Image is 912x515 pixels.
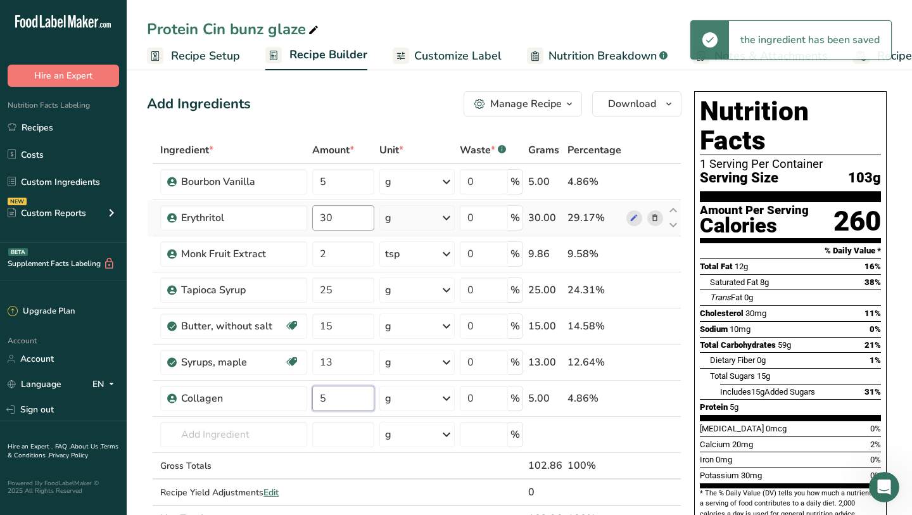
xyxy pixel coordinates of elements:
div: Monk Fruit Extract [181,246,300,262]
div: g [385,283,391,298]
div: 25.00 [528,283,562,298]
div: Custom Reports [8,207,86,220]
div: NEW [8,198,27,205]
span: 0% [870,424,881,433]
span: 103g [848,170,881,186]
div: Protein Cin bunz glaze [147,18,321,41]
div: Recipe Yield Adjustments [160,486,307,499]
span: 21% [864,340,881,350]
span: Amount [312,143,354,158]
span: [MEDICAL_DATA] [700,424,764,433]
div: 5.00 [528,391,562,406]
span: Percentage [567,143,621,158]
span: Dietary Fiber [710,355,755,365]
div: Calories [700,217,809,235]
div: 9.58% [567,246,621,262]
a: FAQ . [55,442,70,451]
span: 11% [864,308,881,318]
h1: Nutrition Facts [700,97,881,155]
div: Erythritol [181,210,300,226]
div: 260 [833,205,881,238]
div: Syrups, maple [181,355,284,370]
span: 20mg [732,440,753,449]
div: g [385,210,391,226]
div: Bourbon Vanilla [181,174,300,189]
a: Language [8,373,61,395]
span: 0% [870,324,881,334]
div: 15.00 [528,319,562,334]
span: 1% [870,355,881,365]
div: 4.86% [567,391,621,406]
span: 0g [757,355,766,365]
button: Hire an Expert [8,65,119,87]
div: 30.00 [528,210,562,226]
div: g [385,427,391,442]
span: Recipe Builder [289,46,367,63]
span: 10mg [730,324,750,334]
span: Unit [379,143,403,158]
span: Protein [700,402,728,412]
span: Grams [528,143,559,158]
div: EN [92,377,119,392]
button: Manage Recipe [464,91,582,117]
a: Recipe Builder [265,41,367,71]
section: % Daily Value * [700,243,881,258]
span: 31% [864,387,881,397]
div: Butter, without salt [181,319,284,334]
span: 30mg [741,471,762,480]
iframe: Intercom live chat [869,472,899,502]
div: Collagen [181,391,300,406]
a: Hire an Expert . [8,442,53,451]
input: Add Ingredient [160,422,307,447]
div: Waste [460,143,506,158]
div: 0 [528,485,562,500]
a: Terms & Conditions . [8,442,118,460]
span: Cholesterol [700,308,744,318]
div: g [385,391,391,406]
div: 29.17% [567,210,621,226]
span: 5g [730,402,738,412]
a: Nutrition Breakdown [527,42,668,70]
span: Ingredient [160,143,213,158]
div: 9.86 [528,246,562,262]
div: 102.86 [528,458,562,473]
div: Manage Recipe [490,96,562,111]
span: Sodium [700,324,728,334]
div: Tapioca Syrup [181,283,300,298]
span: Nutrition Breakdown [548,48,657,65]
span: Total Carbohydrates [700,340,776,350]
div: 24.31% [567,283,621,298]
span: 0mg [716,455,732,464]
span: 30mg [745,308,766,318]
span: Download [608,96,656,111]
div: Add Ingredients [147,94,251,115]
div: Upgrade Plan [8,305,75,318]
span: 2% [870,440,881,449]
span: Potassium [700,471,739,480]
div: g [385,174,391,189]
span: 0g [744,293,753,302]
a: Recipe Setup [147,42,240,70]
span: Calcium [700,440,730,449]
div: 12.64% [567,355,621,370]
div: tsp [385,246,400,262]
a: Privacy Policy [49,451,88,460]
i: Trans [710,293,731,302]
span: Recipe Setup [171,48,240,65]
span: 8g [760,277,769,287]
a: Customize Label [393,42,502,70]
div: 5.00 [528,174,562,189]
span: 0% [870,471,881,480]
div: g [385,319,391,334]
div: BETA [8,248,28,256]
span: Saturated Fat [710,277,758,287]
span: Edit [263,486,279,499]
span: 16% [864,262,881,271]
span: Iron [700,455,714,464]
span: Customize Label [414,48,502,65]
span: 12g [735,262,748,271]
div: 1 Serving Per Container [700,158,881,170]
div: 100% [567,458,621,473]
span: 38% [864,277,881,287]
span: Total Fat [700,262,733,271]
